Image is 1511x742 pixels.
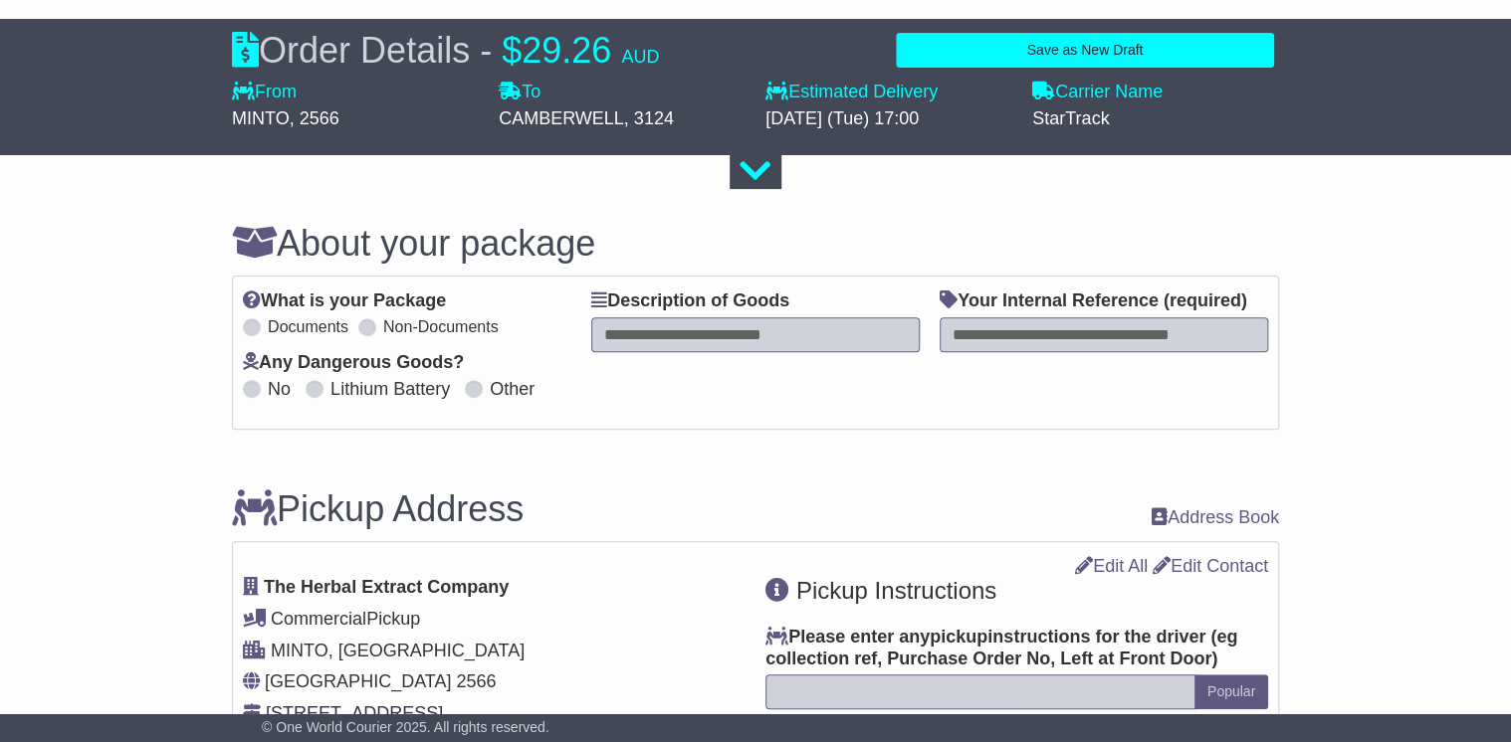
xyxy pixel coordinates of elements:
div: StarTrack [1032,108,1279,130]
span: MINTO, [GEOGRAPHIC_DATA] [271,641,525,660]
div: Pickup [243,609,746,631]
label: Lithium Battery [330,379,450,401]
a: Edit All [1075,556,1148,576]
label: Estimated Delivery [765,82,1012,103]
label: To [499,82,540,103]
button: Popular [1194,674,1268,709]
div: Order Details - [232,29,659,72]
span: Commercial [271,609,366,629]
span: , 3124 [624,108,674,128]
label: Other [490,379,535,401]
span: , 2566 [290,108,339,128]
label: Your Internal Reference (required) [940,290,1247,312]
span: © One World Courier 2025. All rights reserved. [262,719,549,735]
label: Non-Documents [383,317,499,336]
span: 29.26 [522,30,611,71]
span: The Herbal Extract Company [264,577,509,597]
div: [DATE] (Tue) 17:00 [765,108,1012,130]
a: Edit Contact [1153,556,1268,576]
label: From [232,82,297,103]
label: No [268,379,291,401]
span: eg collection ref, Purchase Order No, Left at Front Door [765,627,1237,668]
span: MINTO [232,108,290,128]
label: Documents [268,317,348,336]
span: Pickup Instructions [796,577,996,604]
label: Please enter any instructions for the driver ( ) [765,627,1268,669]
a: Address Book [1152,507,1279,529]
h3: About your package [232,224,1279,264]
label: Carrier Name [1032,82,1163,103]
span: [GEOGRAPHIC_DATA] [265,671,451,691]
span: CAMBERWELL [499,108,624,128]
button: Save as New Draft [896,33,1274,68]
label: Any Dangerous Goods? [243,352,464,374]
h3: Pickup Address [232,489,524,529]
div: [STREET_ADDRESS] [266,703,443,725]
span: 2566 [456,671,496,691]
label: Description of Goods [591,290,789,312]
span: AUD [621,47,659,67]
label: What is your Package [243,290,446,312]
span: $ [502,30,522,71]
span: pickup [930,627,987,647]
